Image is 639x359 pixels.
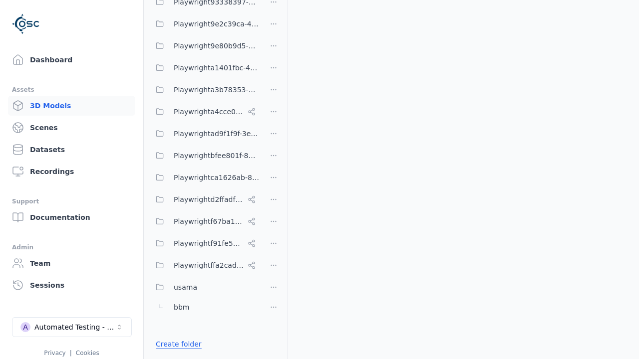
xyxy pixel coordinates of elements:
[8,162,135,181] a: Recordings
[150,277,260,297] button: usama
[150,124,260,144] button: Playwrightad9f1f9f-3e6a-4231-8f19-c506bf64a382
[156,339,202,349] a: Create folder
[174,84,260,96] span: Playwrighta3b78353-5999-46c5-9eab-70007203469a
[8,207,135,227] a: Documentation
[150,14,260,34] button: Playwright9e2c39ca-48c3-4c03-98f4-0435f3624ea6
[44,350,65,357] a: Privacy
[150,211,260,231] button: Playwrightf67ba199-386a-42d1-aebc-3b37e79c7296
[8,275,135,295] a: Sessions
[150,255,260,275] button: Playwrightffa2cad8-0214-4c2f-a758-8e9593c5a37e
[150,335,208,353] button: Create folder
[174,215,244,227] span: Playwrightf67ba199-386a-42d1-aebc-3b37e79c7296
[150,146,260,166] button: Playwrightbfee801f-8be1-42a6-b774-94c49e43b650
[150,102,260,122] button: Playwrighta4cce06a-a8e6-4c0d-bfc1-93e8d78d750a
[8,140,135,160] a: Datasets
[8,50,135,70] a: Dashboard
[150,36,260,56] button: Playwright9e80b9d5-ab0b-4e8f-a3de-da46b25b8298
[174,62,260,74] span: Playwrighta1401fbc-43d7-48dd-a309-be935d99d708
[70,350,72,357] span: |
[174,301,189,313] span: bbm
[12,195,131,207] div: Support
[174,193,244,205] span: Playwrightd2ffadf0-c973-454c-8fcf-dadaeffcb802
[8,253,135,273] a: Team
[174,259,244,271] span: Playwrightffa2cad8-0214-4c2f-a758-8e9593c5a37e
[150,58,260,78] button: Playwrighta1401fbc-43d7-48dd-a309-be935d99d708
[174,128,260,140] span: Playwrightad9f1f9f-3e6a-4231-8f19-c506bf64a382
[150,297,260,317] button: bbm
[174,40,260,52] span: Playwright9e80b9d5-ab0b-4e8f-a3de-da46b25b8298
[150,189,260,209] button: Playwrightd2ffadf0-c973-454c-8fcf-dadaeffcb802
[76,350,99,357] a: Cookies
[12,317,132,337] button: Select a workspace
[174,150,260,162] span: Playwrightbfee801f-8be1-42a6-b774-94c49e43b650
[174,237,244,249] span: Playwrightf91fe523-dd75-44f3-a953-451f6070cb42
[174,172,260,183] span: Playwrightca1626ab-8cec-4ddc-b85a-2f9392fe08d1
[174,281,197,293] span: usama
[8,118,135,138] a: Scenes
[34,322,115,332] div: Automated Testing - Playwright
[20,322,30,332] div: A
[150,233,260,253] button: Playwrightf91fe523-dd75-44f3-a953-451f6070cb42
[174,106,244,118] span: Playwrighta4cce06a-a8e6-4c0d-bfc1-93e8d78d750a
[150,168,260,187] button: Playwrightca1626ab-8cec-4ddc-b85a-2f9392fe08d1
[8,96,135,116] a: 3D Models
[174,18,260,30] span: Playwright9e2c39ca-48c3-4c03-98f4-0435f3624ea6
[12,241,131,253] div: Admin
[12,84,131,96] div: Assets
[150,80,260,100] button: Playwrighta3b78353-5999-46c5-9eab-70007203469a
[12,10,40,38] img: Logo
